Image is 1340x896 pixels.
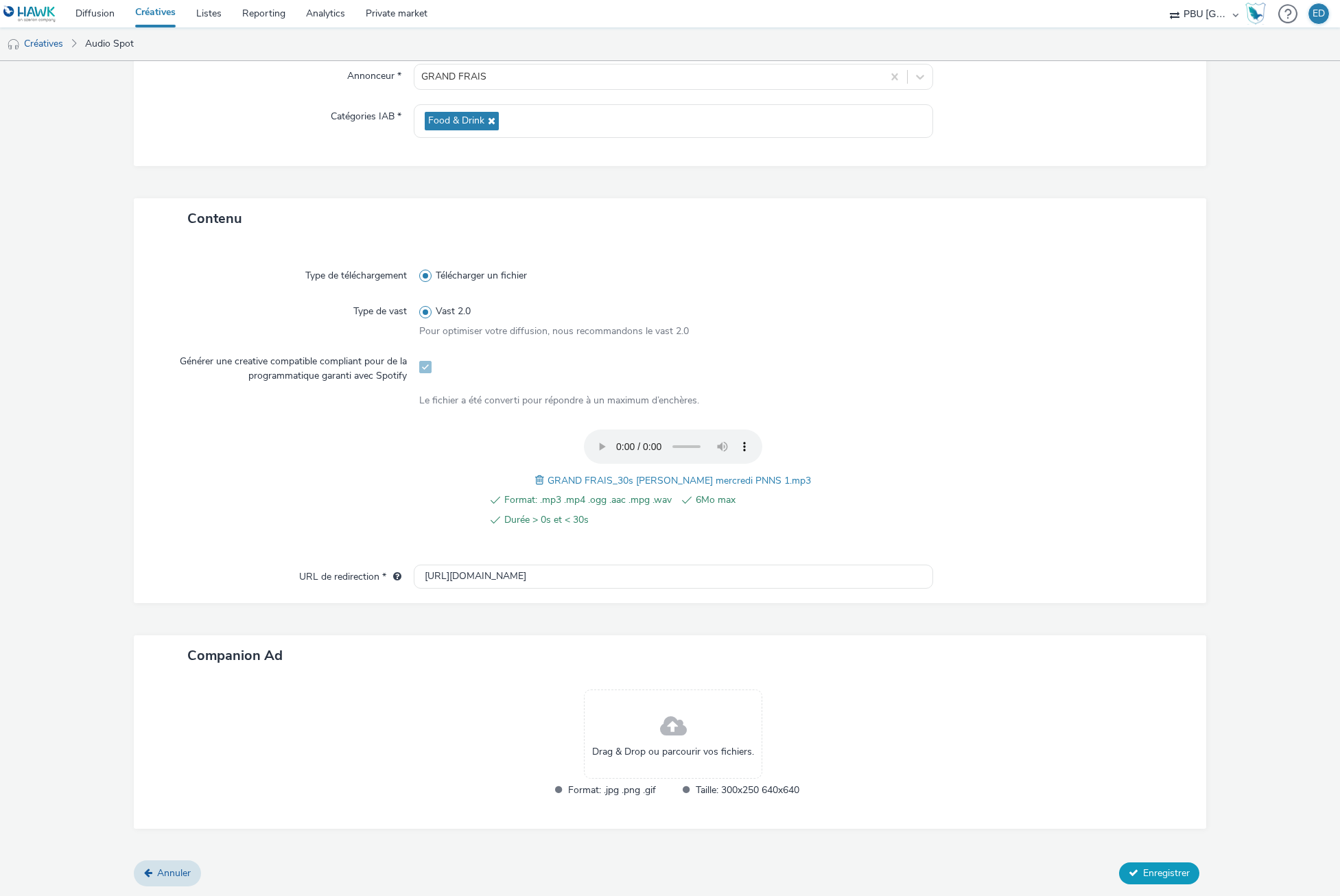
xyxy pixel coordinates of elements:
img: audio [7,38,21,51]
div: ED [1313,3,1325,24]
label: Générer une creative compatible compliant pour de la programmatique garanti avec Spotify [158,349,412,383]
span: Enregistrer [1143,866,1190,880]
input: url... [414,565,932,589]
img: Hawk Academy [1245,3,1266,25]
span: Vast 2.0 [436,305,471,318]
span: Food & Drink [428,115,484,127]
div: L'URL de redirection sera utilisée comme URL de validation avec certains SSP et ce sera l'URL de ... [386,570,401,584]
span: Télécharger un fichier [436,269,527,283]
span: Format: .jpg .png .gif [568,782,672,798]
span: Drag & Drop ou parcourir vos fichiers. [592,745,754,759]
img: undefined Logo [3,5,56,23]
label: Type de vast [348,299,412,318]
span: GRAND FRAIS_30s [PERSON_NAME] mercredi PNNS 1.mp3 [548,474,811,487]
label: Catégories IAB * [325,104,407,123]
div: Le fichier a été converti pour répondre à un maximum d’enchères. [419,394,927,408]
span: Contenu [187,209,242,228]
span: Pour optimiser votre diffusion, nous recommandons le vast 2.0 [419,325,689,338]
span: Format: .mp3 .mp4 .ogg .aac .mpg .wav [504,492,672,508]
span: Durée > 0s et < 30s [504,512,672,528]
a: Annuler [134,860,201,886]
span: Taille: 300x250 640x640 [696,782,799,798]
label: Annonceur * [342,64,407,83]
span: Annuler [157,866,191,880]
a: Audio Spot [78,27,141,60]
label: Type de téléchargement [300,263,412,283]
a: Hawk Academy [1245,3,1271,25]
span: 6Mo max [696,492,863,508]
span: Companion Ad [187,646,283,665]
button: Enregistrer [1119,862,1199,884]
label: URL de redirection * [294,565,407,584]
